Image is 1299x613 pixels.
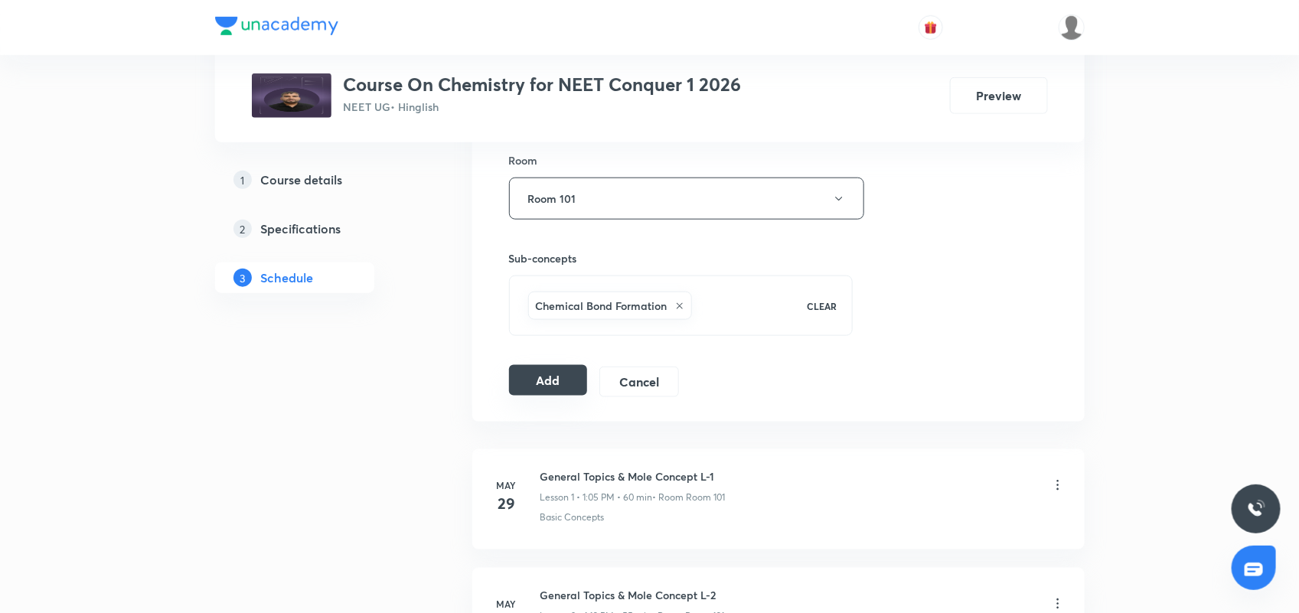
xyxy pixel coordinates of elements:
button: Preview [950,77,1048,114]
button: Room 101 [509,178,864,220]
h6: May [491,597,522,611]
img: Company Logo [215,17,338,35]
h5: Schedule [261,269,314,287]
button: Cancel [599,367,678,397]
a: Company Logo [215,17,338,39]
p: 3 [233,269,252,287]
a: 2Specifications [215,214,423,244]
button: Add [509,365,588,396]
p: Basic Concepts [540,510,605,524]
h4: 29 [491,492,522,515]
h6: Room [509,152,538,168]
p: CLEAR [807,299,837,313]
h6: Chemical Bond Formation [536,298,667,314]
img: avatar [924,21,938,34]
p: Lesson 1 • 1:05 PM • 60 min [540,491,653,504]
p: 1 [233,171,252,189]
h6: Sub-concepts [509,250,853,266]
button: avatar [919,15,943,40]
p: NEET UG • Hinglish [344,99,742,115]
h5: Specifications [261,220,341,238]
h6: General Topics & Mole Concept L-2 [540,587,725,603]
img: Bhuwan Singh [1059,15,1085,41]
img: ttu [1247,500,1265,518]
h5: Course details [261,171,343,189]
p: 2 [233,220,252,238]
p: • Room Room 101 [653,491,726,504]
a: 1Course details [215,165,423,195]
h3: Course On Chemistry for NEET Conquer 1 2026 [344,73,742,96]
img: e024497e30504600b5913cd10136943d.jpg [252,73,331,118]
h6: General Topics & Mole Concept L-1 [540,468,726,484]
h6: May [491,478,522,492]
